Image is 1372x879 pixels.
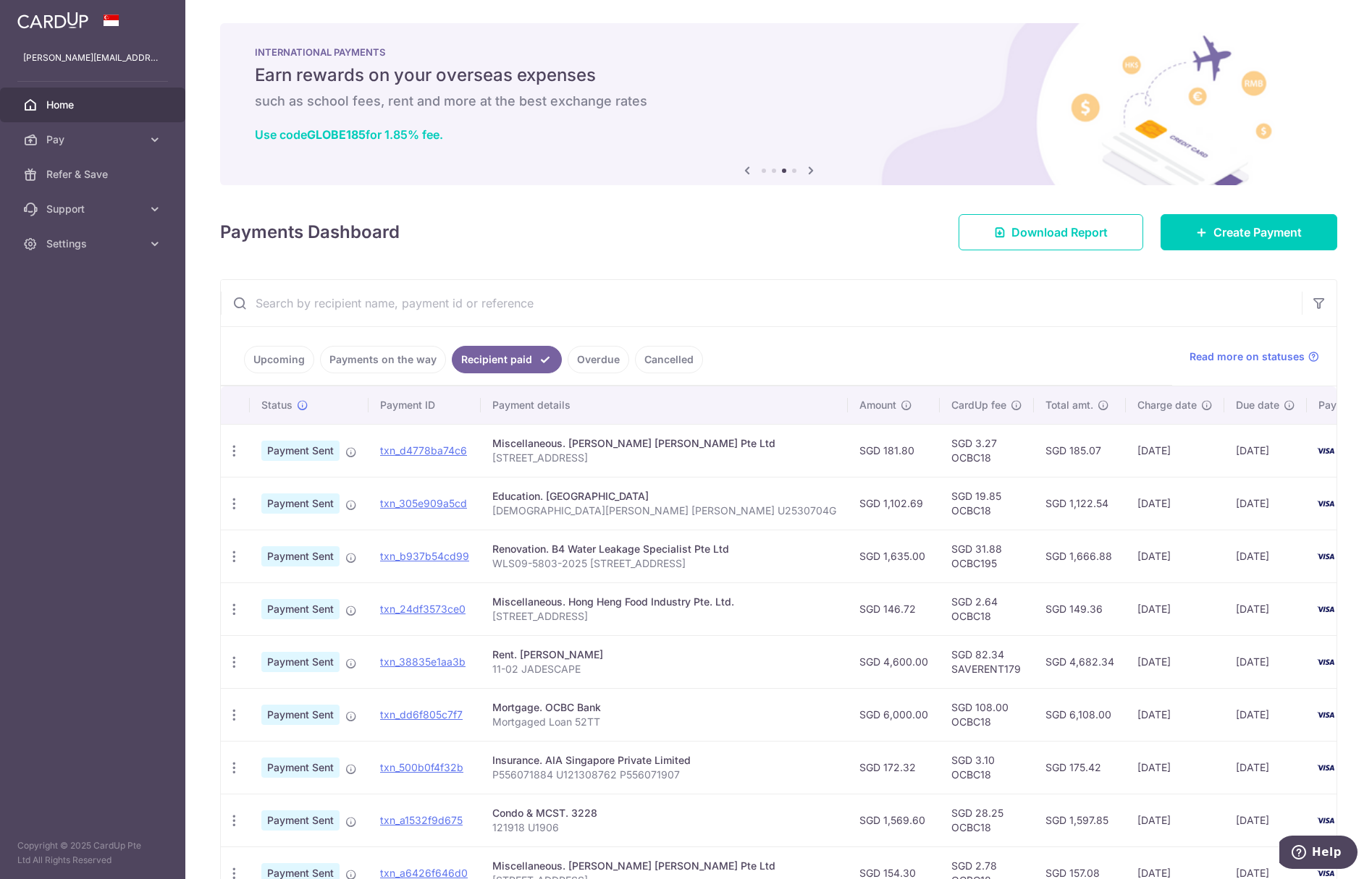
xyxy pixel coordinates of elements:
b: GLOBE185 [307,127,366,142]
iframe: Opens a widget where you can find more information [1279,836,1358,872]
a: txn_a6426f646d0 [380,867,468,879]
span: Charge date [1137,398,1197,412]
span: Home [46,98,142,112]
span: Amount [859,398,896,412]
td: SGD 172.32 [848,741,940,794]
td: SGD 1,102.69 [848,477,940,530]
td: [DATE] [1224,424,1307,477]
div: Mortgage. OCBC Bank [492,700,836,715]
div: Rent. [PERSON_NAME] [492,647,836,662]
img: Bank Card [1311,759,1340,776]
div: Condo & MCST. 3228 [492,806,836,820]
div: Miscellaneous. Hong Heng Food Industry Pte. Ltd. [492,595,836,609]
span: Payment Sent [261,493,340,514]
td: [DATE] [1224,582,1307,635]
img: Bank Card [1311,812,1340,829]
h5: Earn rewards on your overseas expenses [255,64,1302,87]
a: Overdue [568,346,629,373]
div: Insurance. AIA Singapore Private Limited [492,753,836,768]
td: SGD 19.85 OCBC18 [940,477,1034,530]
a: Recipient paid [452,346,562,373]
td: SGD 6,108.00 [1034,688,1126,741]
a: txn_305e909a5cd [380,497,467,509]
span: Create Payment [1213,224,1302,241]
td: SGD 146.72 [848,582,940,635]
td: [DATE] [1126,635,1224,688]
td: SGD 108.00 OCBC18 [940,688,1034,741]
span: Total amt. [1045,398,1093,412]
td: [DATE] [1126,582,1224,635]
p: [STREET_ADDRESS] [492,451,836,465]
p: [STREET_ADDRESS] [492,609,836,624]
a: txn_b937b54cd99 [380,550,469,562]
a: Use codeGLOBE185for 1.85% fee. [255,127,443,142]
span: Pay [46,132,142,147]
h6: such as school fees, rent and more at the best exchange rates [255,93,1302,110]
p: [PERSON_NAME][EMAIL_ADDRESS][DOMAIN_NAME] [23,51,162,65]
a: txn_24df3573ce0 [380,603,466,615]
td: SGD 4,600.00 [848,635,940,688]
p: INTERNATIONAL PAYMENTS [255,46,1302,58]
span: Download Report [1011,224,1108,241]
img: Bank Card [1311,600,1340,618]
img: Bank Card [1311,442,1340,459]
p: 11-02 JADESCAPE [492,662,836,676]
span: Payment Sent [261,599,340,619]
img: Bank Card [1311,495,1340,512]
td: SGD 181.80 [848,424,940,477]
td: SGD 175.42 [1034,741,1126,794]
td: [DATE] [1224,794,1307,846]
span: Payment Sent [261,705,340,725]
span: Payment Sent [261,810,340,831]
a: Download Report [959,214,1143,250]
img: Bank Card [1311,548,1340,565]
td: SGD 2.64 OCBC18 [940,582,1034,635]
a: Read more on statuses [1190,349,1319,364]
td: SGD 1,635.00 [848,530,940,582]
td: [DATE] [1224,477,1307,530]
td: [DATE] [1126,741,1224,794]
span: CardUp fee [951,398,1006,412]
a: txn_d4778ba74c6 [380,444,467,457]
p: P556071884 U121308762 P556071907 [492,768,836,782]
a: txn_500b0f4f32b [380,761,463,773]
a: txn_a1532f9d675 [380,814,463,826]
div: Renovation. B4 Water Leakage Specialist Pte Ltd [492,542,836,556]
td: [DATE] [1126,530,1224,582]
td: SGD 6,000.00 [848,688,940,741]
th: Payment details [481,386,848,424]
td: SGD 82.34 SAVERENT179 [940,635,1034,688]
p: 121918 U1906 [492,820,836,835]
span: Read more on statuses [1190,349,1305,364]
h4: Payments Dashboard [220,219,400,245]
div: Miscellaneous. [PERSON_NAME] [PERSON_NAME] Pte Ltd [492,859,836,873]
div: Miscellaneous. [PERSON_NAME] [PERSON_NAME] Pte Ltd [492,436,836,451]
td: [DATE] [1126,794,1224,846]
td: SGD 1,666.88 [1034,530,1126,582]
td: [DATE] [1126,477,1224,530]
th: Payment ID [369,386,481,424]
td: SGD 4,682.34 [1034,635,1126,688]
td: SGD 149.36 [1034,582,1126,635]
a: Create Payment [1161,214,1337,250]
img: Bank Card [1311,653,1340,671]
span: Due date [1236,398,1279,412]
td: SGD 1,122.54 [1034,477,1126,530]
td: [DATE] [1224,741,1307,794]
td: SGD 31.88 OCBC195 [940,530,1034,582]
span: Refer & Save [46,167,142,182]
input: Search by recipient name, payment id or reference [221,280,1302,326]
span: Status [261,398,293,412]
td: [DATE] [1126,688,1224,741]
span: Payment Sent [261,652,340,672]
td: [DATE] [1126,424,1224,477]
img: Bank Card [1311,706,1340,723]
td: SGD 1,597.85 [1034,794,1126,846]
td: [DATE] [1224,688,1307,741]
td: SGD 3.10 OCBC18 [940,741,1034,794]
a: txn_38835e1aa3b [380,655,466,668]
a: Payments on the way [320,346,446,373]
span: Settings [46,237,142,251]
a: txn_dd6f805c7f7 [380,708,463,721]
